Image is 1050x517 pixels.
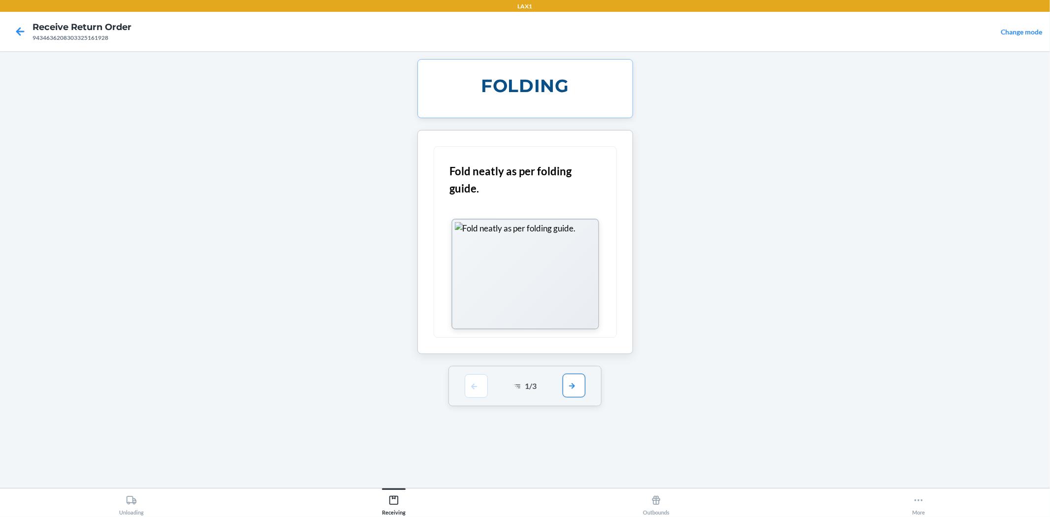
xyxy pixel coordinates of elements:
[32,33,131,42] div: 9434636208303325161928
[382,491,406,516] div: Receiving
[525,380,537,392] p: 1 / 3
[788,488,1050,516] button: More
[32,21,131,33] h4: Receive Return Order
[442,155,608,205] p: Fold neatly as per folding guide.
[119,491,144,516] div: Unloading
[518,2,533,11] p: LAX1
[912,491,925,516] div: More
[643,491,669,516] div: Outbounds
[434,75,617,96] h1: FOLDING
[525,488,788,516] button: Outbounds
[1001,28,1042,36] a: Change mode
[262,488,525,516] button: Receiving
